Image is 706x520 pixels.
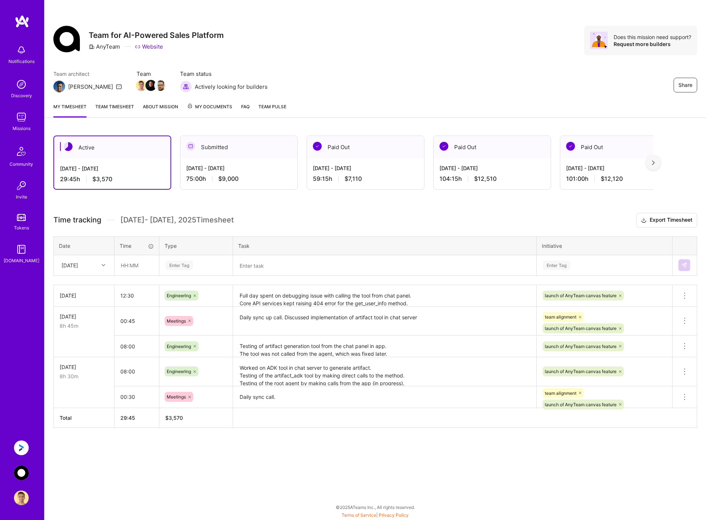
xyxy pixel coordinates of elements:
[186,175,292,183] div: 75:00 h
[258,103,286,117] a: Team Pulse
[61,261,78,269] div: [DATE]
[115,256,159,275] input: HH:MM
[8,57,35,65] div: Notifications
[166,260,193,271] div: Enter Tag
[440,164,545,172] div: [DATE] - [DATE]
[14,224,29,232] div: Tokens
[545,390,576,396] span: team alignment
[155,80,166,91] img: Team Member Avatar
[234,286,536,306] textarea: Full day spent on debugging issue with calling the tool from chat panel. Core API services kept r...
[54,136,170,159] div: Active
[566,175,671,183] div: 101:00 h
[64,142,73,151] img: Active
[11,92,32,99] div: Discovery
[440,142,448,151] img: Paid Out
[313,142,322,151] img: Paid Out
[12,465,31,480] a: AnyTeam: Team for AI-Powered Sales Platform
[13,143,30,160] img: Community
[53,70,122,78] span: Team architect
[53,26,80,52] img: Company Logo
[545,402,617,407] span: launch of AnyTeam canvas feature
[614,41,691,48] div: Request more builders
[14,465,29,480] img: AnyTeam: Team for AI-Powered Sales Platform
[234,358,536,386] textarea: Worked on ADK tool in chat server to generate artifact. Testing of the artifact_adk tool by makin...
[545,344,617,349] span: launch of AnyTeam canvas feature
[233,236,537,255] th: Task
[258,104,286,109] span: Team Pulse
[14,491,29,505] img: User Avatar
[89,43,120,50] div: AnyTeam
[440,175,545,183] div: 104:15 h
[566,142,575,151] img: Paid Out
[167,344,191,349] span: Engineering
[234,336,536,356] textarea: Testing of artifact generation tool from the chat panel in app. The tool was not called from the ...
[342,512,409,518] span: |
[14,77,29,92] img: discovery
[114,337,159,356] input: HH:MM
[218,175,239,183] span: $9,000
[116,84,122,89] i: icon Mail
[92,175,112,183] span: $3,570
[234,308,536,335] textarea: Daily sync up call. Discussed implementation of artifact tool in chat server
[545,369,617,374] span: launch of AnyTeam canvas feature
[474,175,497,183] span: $12,510
[681,262,687,268] img: Submit
[434,136,551,158] div: Paid Out
[345,175,362,183] span: $7,110
[159,236,233,255] th: Type
[145,80,156,91] img: Team Member Avatar
[342,512,376,518] a: Terms of Service
[136,80,147,91] img: Team Member Avatar
[14,110,29,124] img: teamwork
[678,81,692,89] span: Share
[187,103,232,117] a: My Documents
[120,242,154,250] div: Time
[180,136,297,158] div: Submitted
[167,369,191,374] span: Engineering
[135,43,163,50] a: Website
[54,408,114,428] th: Total
[89,31,224,40] h3: Team for AI-Powered Sales Platform
[114,387,159,407] input: HH:MM
[137,70,165,78] span: Team
[234,387,536,407] textarea: Daily sync call.
[187,103,232,111] span: My Documents
[60,165,165,172] div: [DATE] - [DATE]
[195,83,268,91] span: Actively looking for builders
[89,44,95,50] i: icon CompanyGray
[167,318,186,324] span: Meetings
[566,164,671,172] div: [DATE] - [DATE]
[560,136,677,158] div: Paid Out
[167,293,191,298] span: Engineering
[379,512,409,518] a: Privacy Policy
[543,260,570,271] div: Enter Tag
[16,193,27,201] div: Invite
[120,215,234,225] span: [DATE] - [DATE] , 2025 Timesheet
[167,394,186,400] span: Meetings
[114,362,159,381] input: HH:MM
[636,213,697,228] button: Export Timesheet
[641,217,647,224] i: icon Download
[12,440,31,455] a: Anguleris: BIMsmart AI MVP
[165,415,183,421] span: $ 3,570
[313,164,418,172] div: [DATE] - [DATE]
[156,79,165,92] a: Team Member Avatar
[44,498,706,516] div: © 2025 ATeams Inc., All rights reserved.
[60,372,108,380] div: 8h 30m
[13,124,31,132] div: Missions
[186,164,292,172] div: [DATE] - [DATE]
[60,363,108,371] div: [DATE]
[180,70,268,78] span: Team status
[12,491,31,505] a: User Avatar
[313,175,418,183] div: 59:15 h
[545,314,576,320] span: team alignment
[68,83,113,91] div: [PERSON_NAME]
[545,326,617,331] span: launch of AnyTeam canvas feature
[180,81,192,92] img: Actively looking for builders
[186,142,195,151] img: Submitted
[53,81,65,92] img: Team Architect
[590,32,608,49] img: Avatar
[95,103,134,117] a: Team timesheet
[60,322,108,330] div: 8h 45m
[14,43,29,57] img: bell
